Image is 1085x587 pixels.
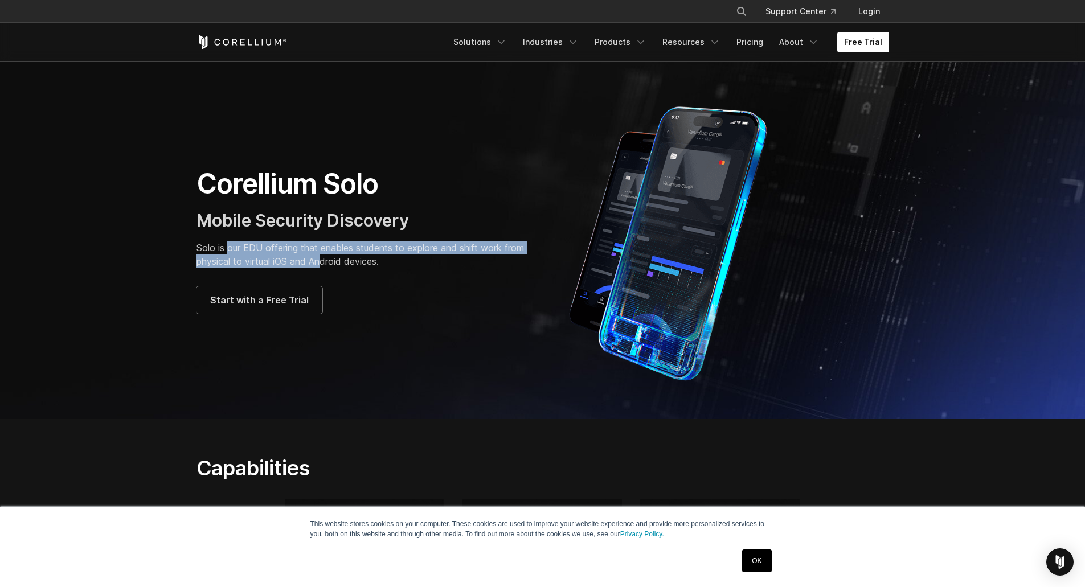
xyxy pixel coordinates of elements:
[196,210,409,231] span: Mobile Security Discovery
[620,530,664,538] a: Privacy Policy.
[588,32,653,52] a: Products
[772,32,826,52] a: About
[742,549,771,572] a: OK
[1046,548,1074,576] div: Open Intercom Messenger
[849,1,889,22] a: Login
[196,455,650,481] h2: Capabilities
[196,241,531,268] p: Solo is our EDU offering that enables students to explore and shift work from physical to virtual...
[731,1,752,22] button: Search
[310,519,775,539] p: This website stores cookies on your computer. These cookies are used to improve your website expe...
[837,32,889,52] a: Free Trial
[554,98,799,383] img: Corellium Solo for mobile app security solutions
[730,32,770,52] a: Pricing
[722,1,889,22] div: Navigation Menu
[516,32,586,52] a: Industries
[447,32,889,52] div: Navigation Menu
[196,167,531,201] h1: Corellium Solo
[447,32,514,52] a: Solutions
[196,35,287,49] a: Corellium Home
[656,32,727,52] a: Resources
[210,293,309,307] span: Start with a Free Trial
[756,1,845,22] a: Support Center
[196,286,322,314] a: Start with a Free Trial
